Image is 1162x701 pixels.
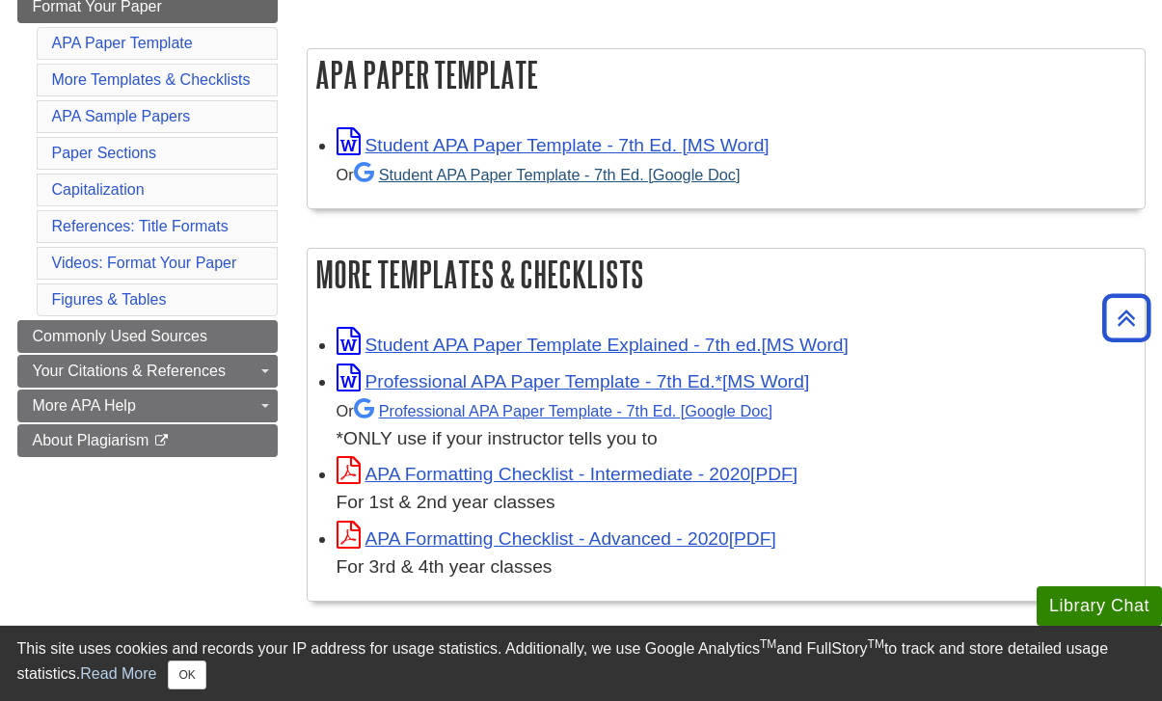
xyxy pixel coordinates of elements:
a: Figures & Tables [52,291,167,308]
div: For 1st & 2nd year classes [337,489,1135,517]
span: Commonly Used Sources [33,328,207,344]
button: Library Chat [1037,586,1162,626]
a: Professional APA Paper Template - 7th Ed. [354,402,772,419]
h2: APA Paper Template [308,49,1145,100]
a: Commonly Used Sources [17,320,278,353]
a: Link opens in new window [337,464,798,484]
a: Paper Sections [52,145,157,161]
a: Back to Top [1095,305,1157,331]
a: APA Paper Template [52,35,193,51]
span: About Plagiarism [33,432,149,448]
div: For 3rd & 4th year classes [337,553,1135,581]
a: Link opens in new window [337,335,849,355]
a: APA Sample Papers [52,108,191,124]
small: Or [337,402,772,419]
a: References: Title Formats [52,218,229,234]
small: Or [337,166,741,183]
a: More APA Help [17,390,278,422]
a: Link opens in new window [337,528,776,549]
a: About Plagiarism [17,424,278,457]
a: Capitalization [52,181,145,198]
sup: TM [868,637,884,651]
div: This site uses cookies and records your IP address for usage statistics. Additionally, we use Goo... [17,637,1146,689]
a: Student APA Paper Template - 7th Ed. [Google Doc] [354,166,741,183]
a: Read More [80,665,156,682]
button: Close [168,661,205,689]
a: Your Citations & References [17,355,278,388]
a: Link opens in new window [337,135,770,155]
h2: More Templates & Checklists [308,249,1145,300]
a: More Templates & Checklists [52,71,251,88]
sup: TM [760,637,776,651]
a: Videos: Format Your Paper [52,255,237,271]
a: Link opens in new window [337,371,810,391]
i: This link opens in a new window [153,435,170,447]
span: More APA Help [33,397,136,414]
span: Your Citations & References [33,363,226,379]
div: *ONLY use if your instructor tells you to [337,396,1135,453]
